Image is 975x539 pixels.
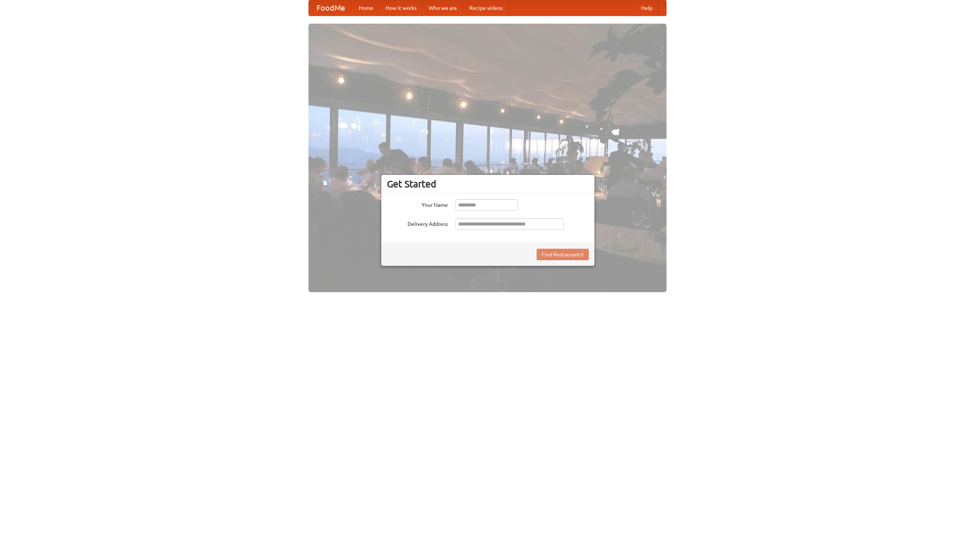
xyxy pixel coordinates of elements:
a: Who we are [423,0,463,16]
a: Recipe videos [463,0,509,16]
a: FoodMe [309,0,353,16]
label: Delivery Address [387,218,448,228]
a: How it works [379,0,423,16]
a: Home [353,0,379,16]
h3: Get Started [387,178,589,190]
button: Find Restaurants! [537,249,589,260]
a: Help [635,0,659,16]
label: Your Name [387,199,448,209]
